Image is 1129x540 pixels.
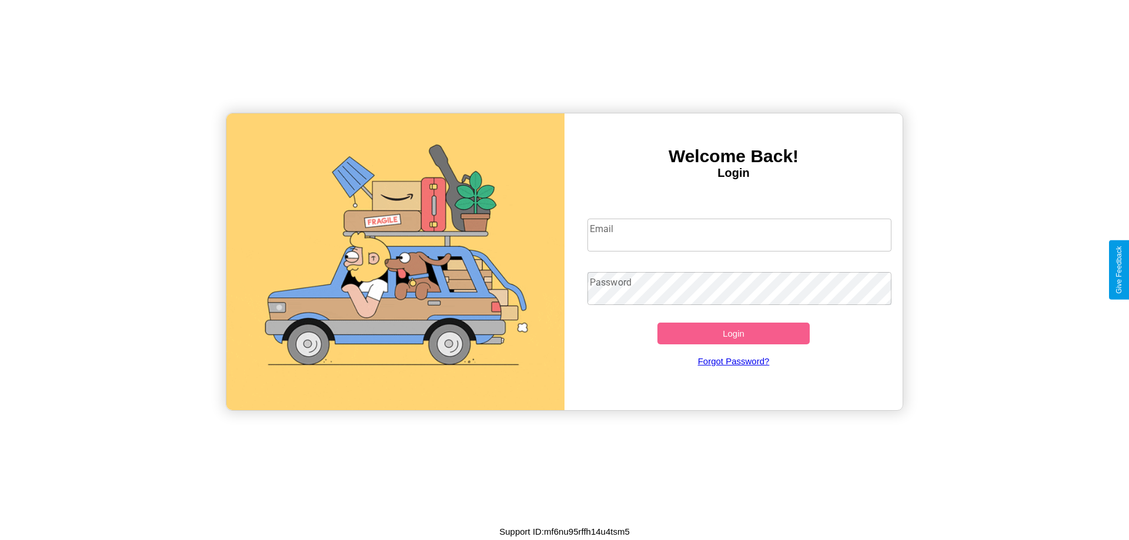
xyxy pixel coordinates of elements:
[657,323,810,344] button: Login
[582,344,886,378] a: Forgot Password?
[564,146,903,166] h3: Welcome Back!
[1115,246,1123,294] div: Give Feedback
[564,166,903,180] h4: Login
[226,113,564,410] img: gif
[499,524,630,539] p: Support ID: mf6nu95rffh14u4tsm5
